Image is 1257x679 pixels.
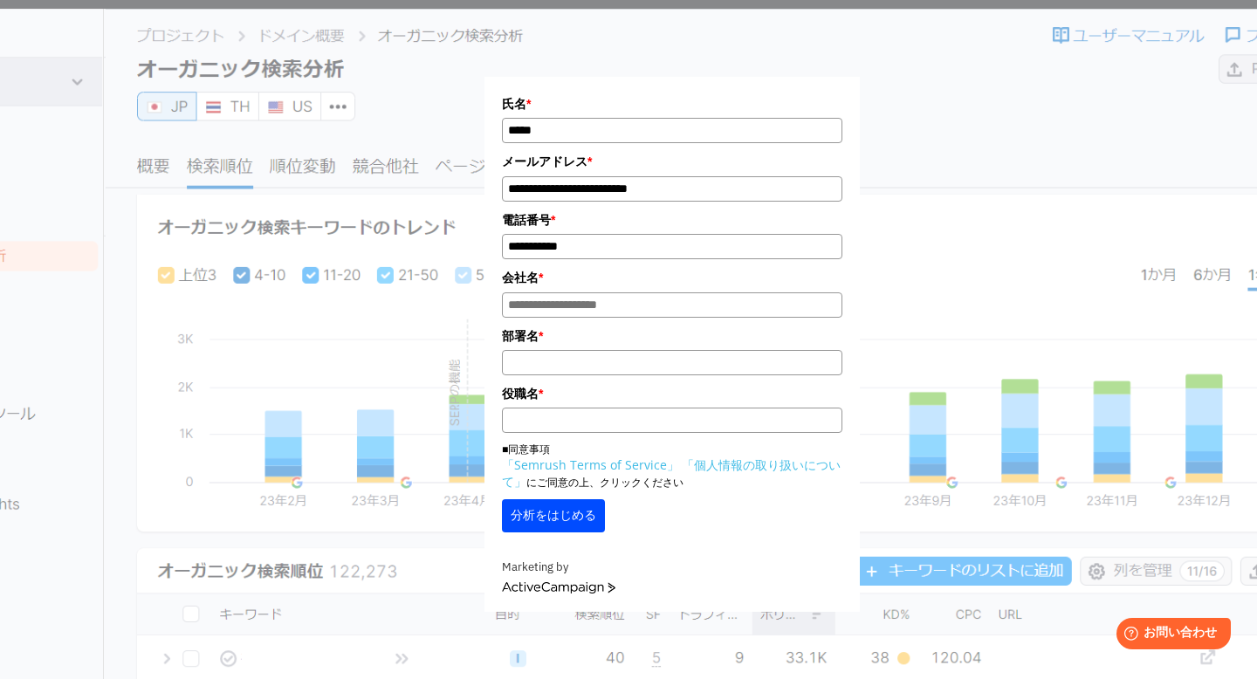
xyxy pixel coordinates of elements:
label: 氏名 [502,94,842,113]
iframe: Help widget launcher [1102,611,1238,660]
div: Marketing by [502,559,842,577]
label: 役職名 [502,384,842,403]
a: 「個人情報の取り扱いについて」 [502,456,841,490]
p: ■同意事項 にご同意の上、クリックください [502,442,842,490]
label: メールアドレス [502,152,842,171]
a: 「Semrush Terms of Service」 [502,456,679,473]
label: 電話番号 [502,210,842,230]
button: 分析をはじめる [502,499,605,532]
label: 部署名 [502,326,842,346]
label: 会社名 [502,268,842,287]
